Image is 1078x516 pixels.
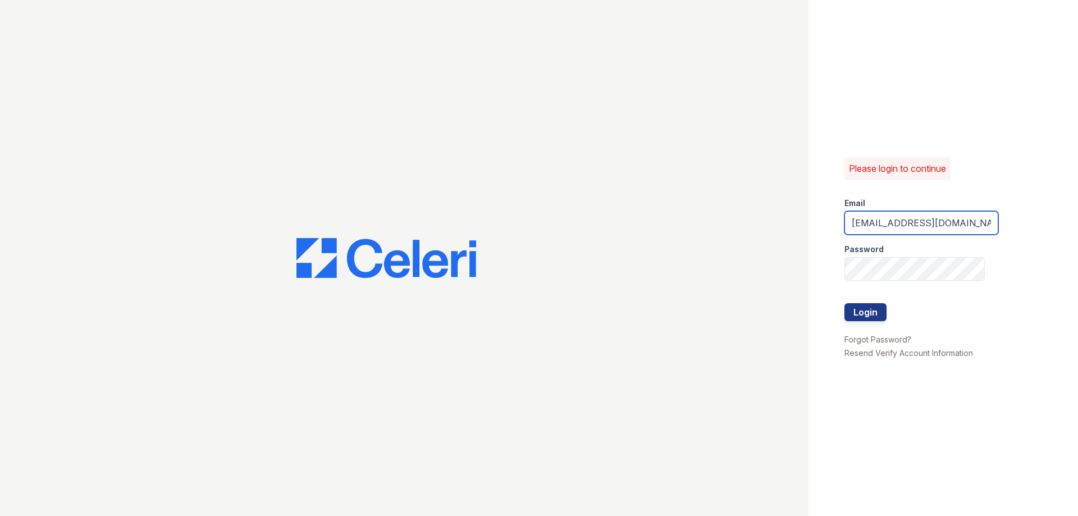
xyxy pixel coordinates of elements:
p: Please login to continue [849,162,946,175]
label: Password [844,244,884,255]
label: Email [844,198,865,209]
img: CE_Logo_Blue-a8612792a0a2168367f1c8372b55b34899dd931a85d93a1a3d3e32e68fde9ad4.png [296,238,476,278]
a: Resend Verify Account Information [844,348,973,358]
button: Login [844,303,887,321]
a: Forgot Password? [844,335,911,344]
